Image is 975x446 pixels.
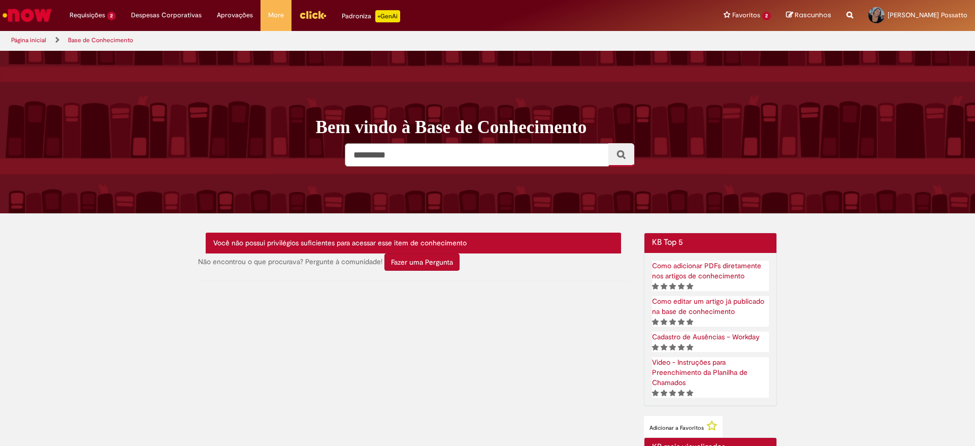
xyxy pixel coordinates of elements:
i: 5 [687,344,693,351]
i: 4 [678,390,685,397]
span: Adicionar a Favoritos [649,424,704,432]
i: 5 [687,390,693,397]
button: Pesquisar [608,143,634,167]
i: 4 [678,318,685,326]
i: 3 [669,344,676,351]
i: 2 [661,283,667,290]
ul: Trilhas de página [8,31,642,50]
div: Padroniza [342,10,400,22]
span: Aprovações [217,10,253,20]
a: Fazer uma Pergunta [384,257,460,266]
span: Rascunhos [795,10,831,20]
a: Rascunhos [786,11,831,20]
span: Despesas Corporativas [131,10,202,20]
i: 4 [678,283,685,290]
span: Requisições [70,10,105,20]
button: Adicionar a Favoritos [644,416,723,437]
p: +GenAi [375,10,400,22]
i: 5 [687,283,693,290]
a: Artigo, Cadastro de Ausências – Workday, classificação de 5 estrelas [652,332,760,341]
h2: KB Top 5 [652,238,769,247]
i: 3 [669,318,676,326]
i: 3 [669,390,676,397]
i: 2 [661,344,667,351]
i: 1 [652,318,659,326]
i: 2 [661,318,667,326]
span: More [268,10,284,20]
span: 2 [107,12,116,20]
span: Favoritos [732,10,760,20]
h1: Bem vindo à Base de Conhecimento [316,117,785,138]
i: 2 [661,390,667,397]
i: 1 [652,390,659,397]
i: 3 [669,283,676,290]
button: Fazer uma Pergunta [384,253,460,271]
span: [PERSON_NAME] Possatto [888,11,967,19]
div: Você não possui privilégios suficientes para acessar esse item de conhecimento [206,233,621,253]
img: click_logo_yellow_360x200.png [299,7,327,22]
i: 1 [652,344,659,351]
a: Página inicial [11,36,46,44]
span: Não encontrou o que procurava? Pergunte à comunidade! [198,257,382,266]
img: ServiceNow [1,5,53,25]
a: Artigo, Como adicionar PDFs diretamente nos artigos de conhecimento , classificação de 5 estrelas [652,261,761,280]
i: 4 [678,344,685,351]
i: 1 [652,283,659,290]
input: Pesquisar [345,143,609,167]
span: 2 [762,12,771,20]
a: Base de Conhecimento [68,36,133,44]
a: Artigo, Video - Instruções para Preenchimento da Planilha de Chamados, classificação de 5 estrelas [652,358,747,387]
i: 5 [687,318,693,326]
a: Artigo, Como editar um artigo já publicado na base de conhecimento , classificação de 5 estrelas [652,297,764,316]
